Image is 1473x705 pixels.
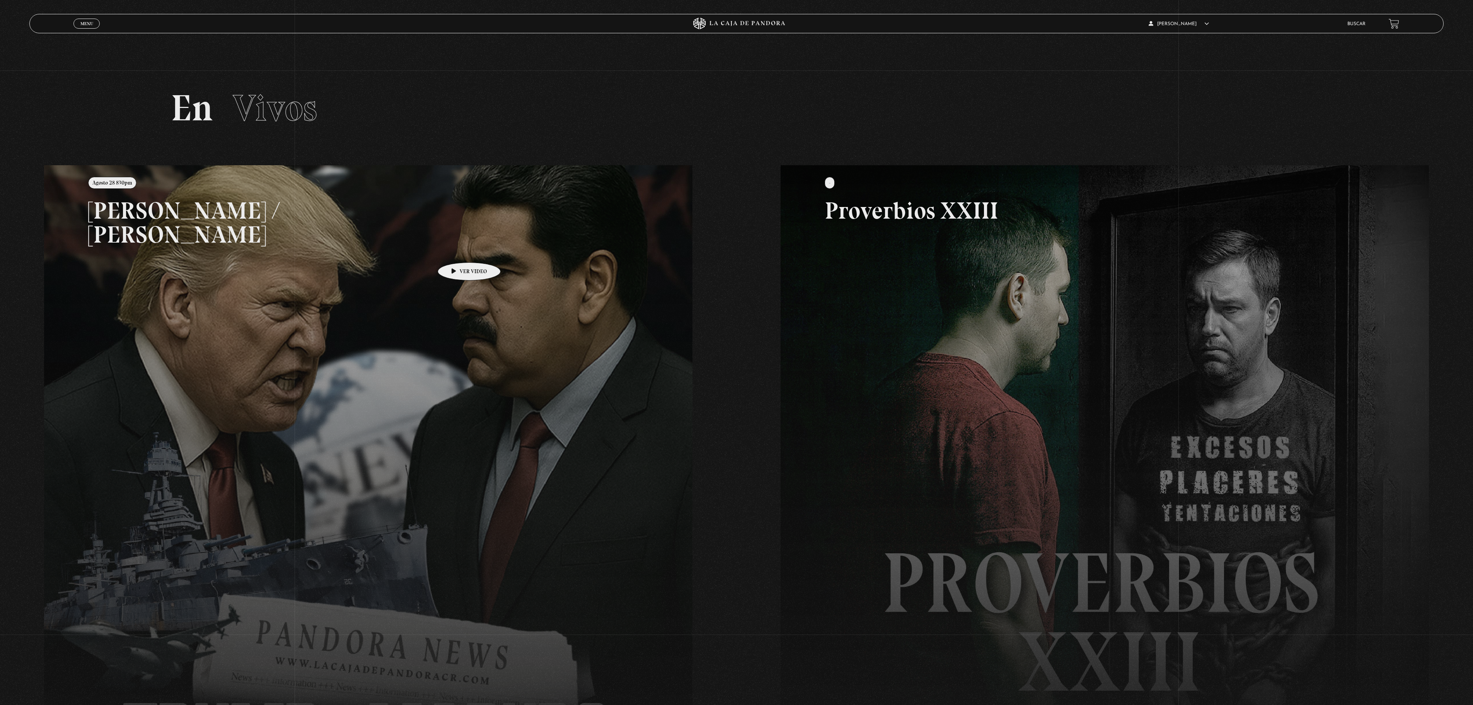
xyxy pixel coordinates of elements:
span: Vivos [233,86,317,130]
span: [PERSON_NAME] [1149,22,1209,26]
a: Buscar [1347,22,1366,26]
span: Cerrar [78,28,96,33]
a: View your shopping cart [1389,19,1399,29]
span: Menu [80,21,93,26]
h2: En [171,90,1302,127]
